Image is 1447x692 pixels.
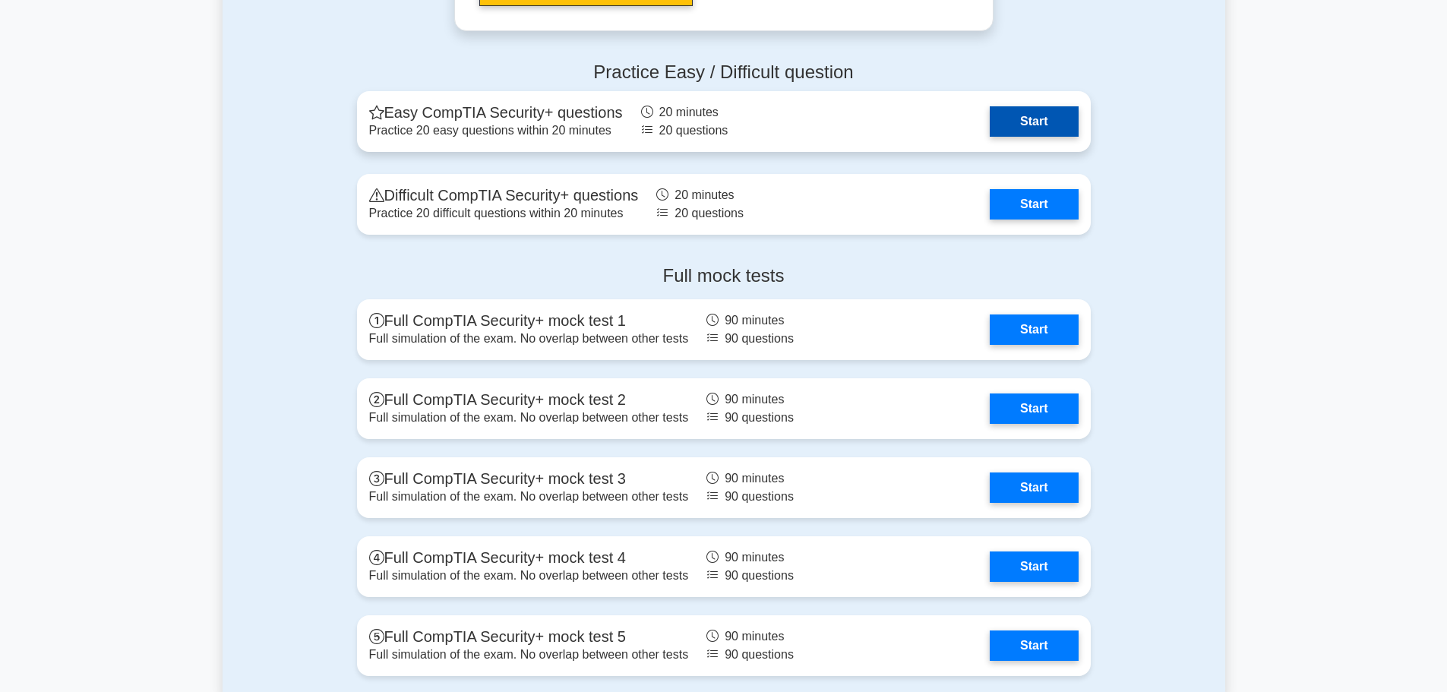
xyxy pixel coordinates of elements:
a: Start [990,472,1078,503]
a: Start [990,314,1078,345]
h4: Practice Easy / Difficult question [357,62,1091,84]
a: Start [990,106,1078,137]
a: Start [990,393,1078,424]
a: Start [990,630,1078,661]
h4: Full mock tests [357,265,1091,287]
a: Start [990,189,1078,220]
a: Start [990,551,1078,582]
